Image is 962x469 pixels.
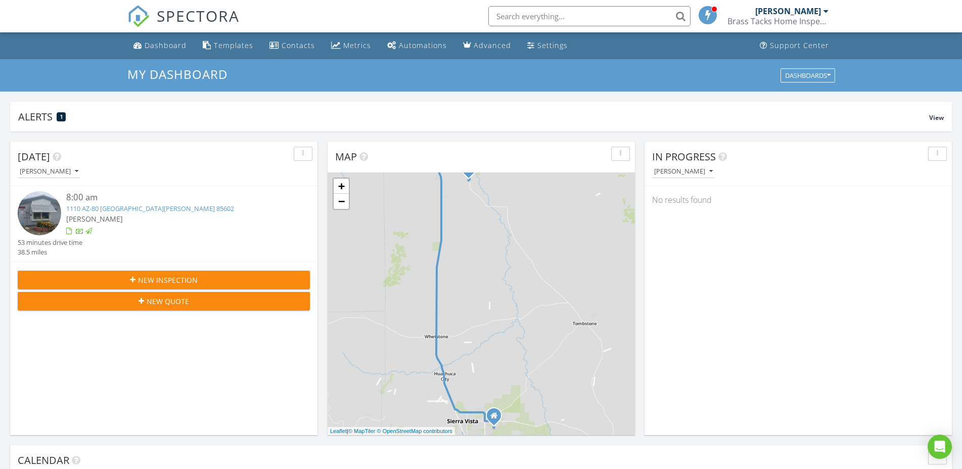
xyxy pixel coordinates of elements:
div: Automations [399,40,447,50]
div: [PERSON_NAME] [654,168,713,175]
span: New Inspection [138,275,198,285]
button: New Inspection [18,271,310,289]
span: New Quote [147,296,189,307]
div: 53 minutes drive time [18,238,82,247]
div: Brass Tacks Home Inspections [727,16,829,26]
div: [PERSON_NAME] [20,168,78,175]
a: Automations (Basic) [383,36,451,55]
a: Advanced [459,36,515,55]
button: Dashboards [781,68,835,82]
div: Support Center [770,40,829,50]
span: SPECTORA [157,5,240,26]
a: Zoom in [334,179,349,194]
div: Advanced [474,40,511,50]
span: My Dashboard [127,66,227,82]
span: View [929,113,944,122]
i: 1 [467,165,471,173]
span: Calendar [18,453,69,467]
input: Search everything... [488,6,691,26]
div: Settings [537,40,568,50]
div: No results found [645,186,952,214]
a: Leaflet [330,428,347,434]
div: [PERSON_NAME] [755,6,821,16]
a: © MapTiler [348,428,376,434]
img: 9370211%2Fcover_photos%2Fo696ZPPanDVhWL5BnGbv%2Fsmall.9370211-1756393183410 [18,191,61,235]
div: Dashboards [785,72,831,79]
span: In Progress [652,150,716,163]
div: 1186 Escondido Drive, Sierra Vista Arizona 85635 [494,415,500,421]
div: Open Intercom Messenger [928,435,952,459]
span: [PERSON_NAME] [66,214,123,224]
a: Templates [199,36,257,55]
button: [PERSON_NAME] [652,165,715,179]
a: Metrics [327,36,375,55]
span: 1 [60,113,63,120]
button: [PERSON_NAME] [18,165,80,179]
div: Metrics [343,40,371,50]
span: Map [335,150,357,163]
a: 1110 AZ-80 [GEOGRAPHIC_DATA][PERSON_NAME] 85602 [66,204,234,213]
a: Settings [523,36,572,55]
a: Contacts [265,36,319,55]
div: Alerts [18,110,929,123]
a: SPECTORA [127,14,240,35]
a: Dashboard [129,36,191,55]
img: The Best Home Inspection Software - Spectora [127,5,150,27]
span: [DATE] [18,150,50,163]
div: Templates [214,40,253,50]
div: Dashboard [145,40,187,50]
div: | [328,427,455,436]
button: New Quote [18,292,310,310]
a: 8:00 am 1110 AZ-80 [GEOGRAPHIC_DATA][PERSON_NAME] 85602 [PERSON_NAME] 53 minutes drive time 38.5 ... [18,191,310,257]
div: 8:00 am [66,191,286,204]
div: 38.5 miles [18,247,82,257]
div: Contacts [282,40,315,50]
a: Support Center [756,36,833,55]
div: 1110 AZ-80 47, Benson, AZ 85602 [469,168,475,174]
a: Zoom out [334,194,349,209]
a: © OpenStreetMap contributors [377,428,452,434]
